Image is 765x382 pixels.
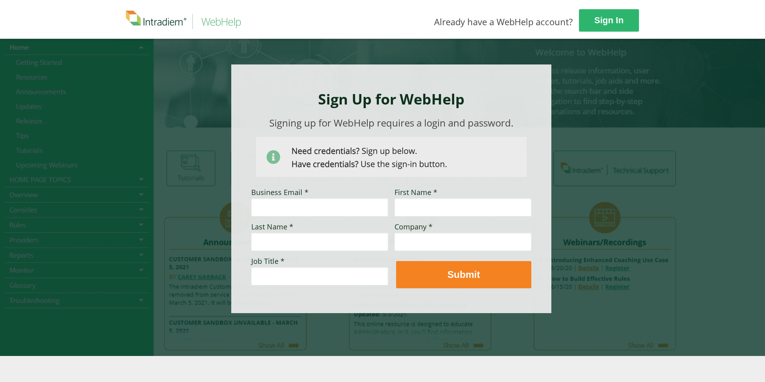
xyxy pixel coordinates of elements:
[318,89,465,109] strong: Sign Up for WebHelp
[251,256,284,266] span: Job Title *
[251,222,293,231] span: Last Name *
[269,116,513,129] span: Signing up for WebHelp requires a login and password.
[395,187,437,197] span: First Name *
[594,15,623,25] strong: Sign In
[434,16,573,28] span: Already have a WebHelp account?
[251,187,308,197] span: Business Email *
[396,261,531,288] button: Submit
[395,222,433,231] span: Company *
[256,137,527,177] img: Need Credentials? Sign up below. Have Credentials? Use the sign-in button.
[447,269,480,280] strong: Submit
[579,9,639,32] a: Sign In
